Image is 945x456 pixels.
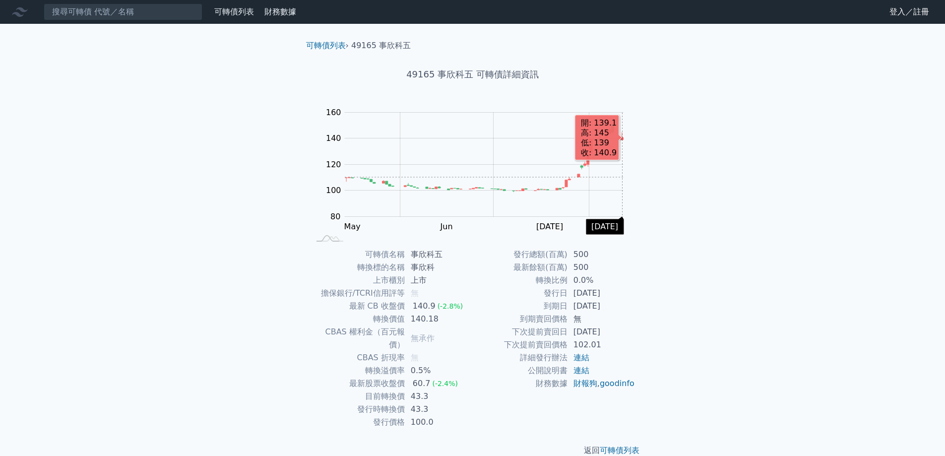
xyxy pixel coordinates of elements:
[600,446,639,455] a: 可轉債列表
[567,274,635,287] td: 0.0%
[567,313,635,326] td: 無
[567,287,635,300] td: [DATE]
[326,160,341,169] tspan: 120
[473,287,567,300] td: 發行日
[310,248,405,261] td: 可轉債名稱
[473,351,567,364] td: 詳細發行辦法
[326,186,341,195] tspan: 100
[405,274,473,287] td: 上市
[473,326,567,338] td: 下次提前賣回日
[567,326,635,338] td: [DATE]
[214,7,254,16] a: 可轉債列表
[330,212,340,221] tspan: 80
[310,300,405,313] td: 最新 CB 收盤價
[306,41,346,50] a: 可轉債列表
[473,377,567,390] td: 財務數據
[567,338,635,351] td: 102.01
[432,380,458,388] span: (-2.4%)
[473,313,567,326] td: 到期賣回價格
[310,364,405,377] td: 轉換溢價率
[310,351,405,364] td: CBAS 折現率
[405,403,473,416] td: 43.3
[405,261,473,274] td: 事欣科
[440,222,453,231] tspan: Jun
[405,313,473,326] td: 140.18
[326,108,341,117] tspan: 160
[321,108,638,252] g: Chart
[567,261,635,274] td: 500
[882,4,937,20] a: 登入／註冊
[44,3,202,20] input: 搜尋可轉債 代號／名稱
[473,274,567,287] td: 轉換比例
[473,364,567,377] td: 公開說明書
[473,261,567,274] td: 最新餘額(百萬)
[344,222,361,231] tspan: May
[264,7,296,16] a: 財務數據
[310,403,405,416] td: 發行時轉換價
[310,416,405,429] td: 發行價格
[310,326,405,351] td: CBAS 權利金（百元報價）
[298,67,647,81] h1: 49165 事欣科五 可轉債詳細資訊
[310,261,405,274] td: 轉換標的名稱
[567,300,635,313] td: [DATE]
[411,353,419,362] span: 無
[411,288,419,298] span: 無
[405,416,473,429] td: 100.0
[411,333,435,343] span: 無承作
[567,248,635,261] td: 500
[405,248,473,261] td: 事欣科五
[405,364,473,377] td: 0.5%
[600,379,634,388] a: goodinfo
[310,377,405,390] td: 最新股票收盤價
[351,40,411,52] li: 49165 事欣科五
[310,274,405,287] td: 上市櫃別
[473,338,567,351] td: 下次提前賣回價格
[411,377,433,390] div: 60.7
[405,390,473,403] td: 43.3
[573,379,597,388] a: 財報狗
[326,133,341,143] tspan: 140
[310,390,405,403] td: 目前轉換價
[310,313,405,326] td: 轉換價值
[567,377,635,390] td: ,
[473,248,567,261] td: 發行總額(百萬)
[573,353,589,362] a: 連結
[310,287,405,300] td: 擔保銀行/TCRI信用評等
[438,302,463,310] span: (-2.8%)
[573,366,589,375] a: 連結
[306,40,349,52] li: ›
[411,300,438,313] div: 140.9
[536,222,563,231] tspan: [DATE]
[473,300,567,313] td: 到期日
